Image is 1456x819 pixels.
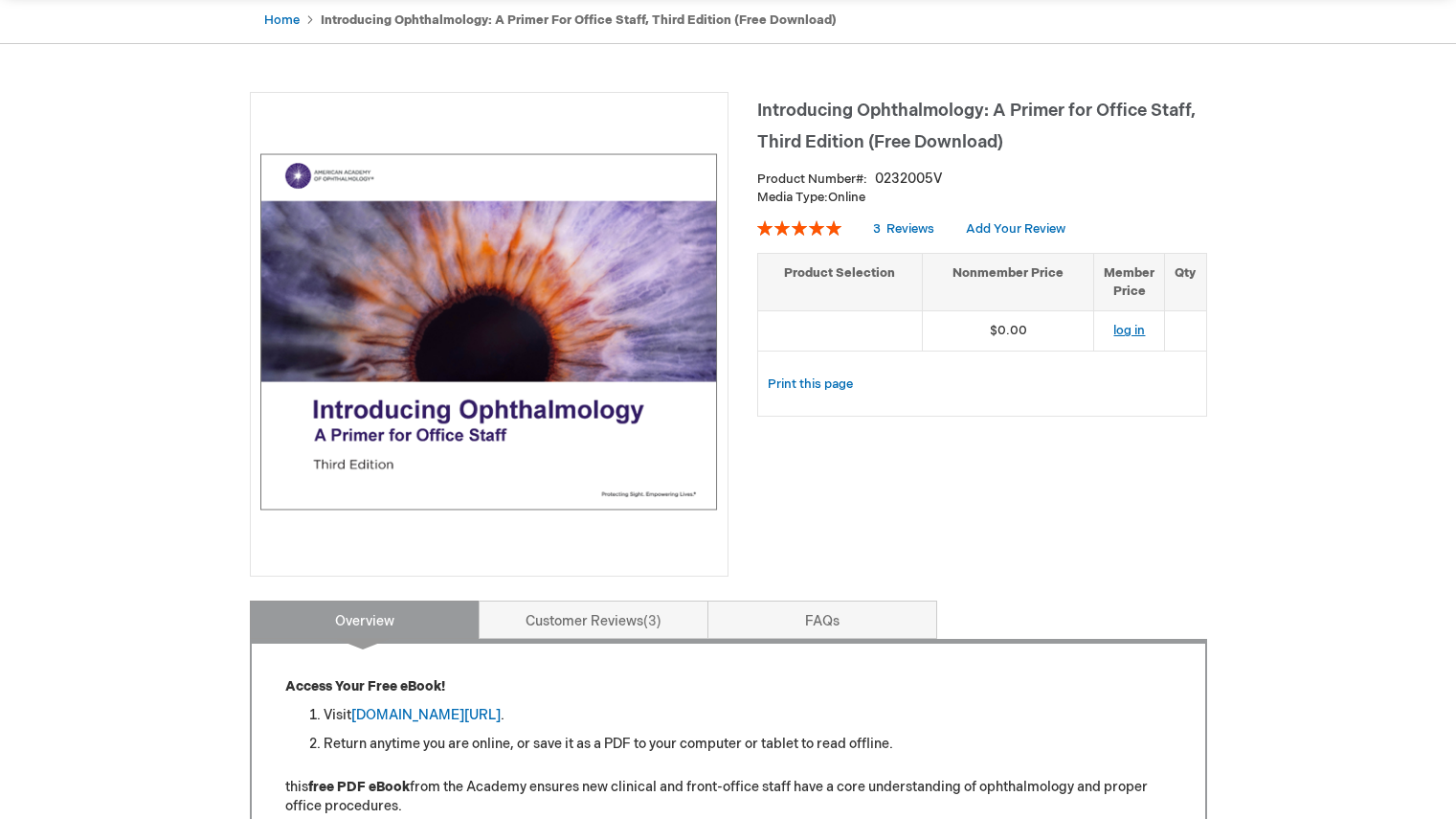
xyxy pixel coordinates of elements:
[264,12,300,28] a: Home
[966,221,1065,237] a: Add Your Review
[873,221,937,237] a: 3 Reviews
[757,189,1207,207] p: Online
[707,601,937,639] a: FAQs
[260,102,718,560] img: Introducing Ophthalmology: A Primer for Office Staff, Third Edition (Free Download)
[1113,323,1145,338] a: log in
[324,706,1172,725] li: Visit .
[1094,253,1165,310] th: Member Price
[250,601,480,639] a: Overview
[1165,253,1206,310] th: Qty
[757,190,828,205] strong: Media Type:
[758,253,923,310] th: Product Selection
[923,311,1094,352] td: $0.00
[479,601,708,639] a: Customer Reviews3
[875,170,942,189] div: 0232005V
[757,171,867,187] strong: Product Number
[351,707,501,723] a: [DOMAIN_NAME][URL]
[285,678,445,694] strong: Access Your Free eBook!
[886,221,934,237] span: Reviews
[757,101,1196,152] span: Introducing Ophthalmology: A Primer for Office Staff, Third Edition (Free Download)
[643,613,661,629] span: 3
[308,779,410,795] strong: free PDF eBook
[923,253,1094,310] th: Nonmember Price
[757,220,841,236] div: 100%
[324,735,1172,754] li: Return anytime you are online, or save it as a PDF to your computer or tablet to read offline.
[768,373,853,397] a: Print this page
[285,778,1172,816] p: this from the Academy ensures new clinical and front-office staff have a core understanding of op...
[873,221,881,237] span: 3
[321,12,837,28] strong: Introducing Ophthalmology: A Primer for Office Staff, Third Edition (Free Download)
